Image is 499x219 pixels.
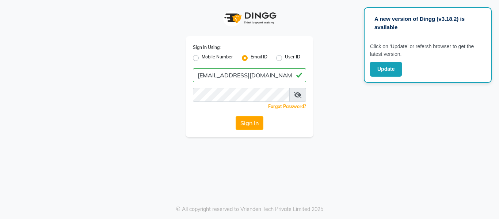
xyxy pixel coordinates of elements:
p: Click on ‘Update’ or refersh browser to get the latest version. [370,43,485,58]
label: Mobile Number [202,54,233,62]
img: logo1.svg [220,7,279,29]
label: Email ID [251,54,267,62]
input: Username [193,88,290,102]
label: User ID [285,54,300,62]
button: Sign In [236,116,263,130]
button: Update [370,62,402,77]
p: A new version of Dingg (v3.18.2) is available [374,15,481,31]
input: Username [193,68,306,82]
label: Sign In Using: [193,44,221,51]
a: Forgot Password? [268,104,306,109]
